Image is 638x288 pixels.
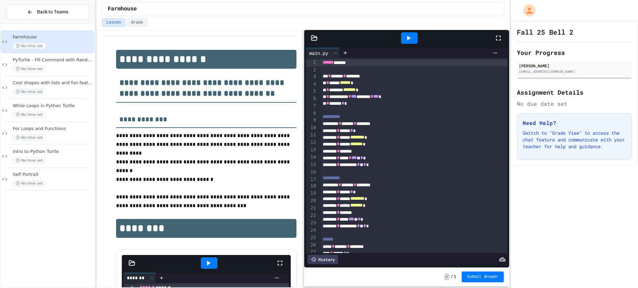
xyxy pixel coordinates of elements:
[306,73,317,81] div: 3
[519,63,630,69] div: [PERSON_NAME]
[306,132,317,139] div: 11
[306,234,317,242] div: 25
[306,50,331,57] div: main.py
[517,48,632,57] h2: Your Progress
[462,271,504,282] button: Submit Answer
[306,95,317,103] div: 6
[6,5,89,19] button: Back to Teams
[306,103,317,110] div: 7
[451,274,453,280] span: /
[13,180,46,187] span: No time set
[306,227,317,234] div: 24
[306,183,317,190] div: 18
[13,126,93,132] span: For Loops and Functions
[516,3,537,18] div: My Account
[127,18,147,27] button: Grade
[306,139,317,147] div: 12
[37,8,68,15] span: Back to Teams
[306,117,317,124] div: 9
[13,57,93,63] span: PyTurtle - Fill Command with Random Number Generator
[523,130,626,150] p: Switch to "Grade View" to access the chat feature and communicate with your teacher for help and ...
[306,212,317,220] div: 22
[306,48,340,58] div: main.py
[523,119,626,127] h3: Need Help?
[467,274,499,280] span: Submit Answer
[306,88,317,95] div: 5
[517,88,632,97] h2: Assignment Details
[13,34,93,40] span: Farmhouse
[444,274,449,280] span: -
[13,89,46,95] span: No time set
[13,157,46,164] span: No time set
[306,169,317,176] div: 16
[13,149,93,155] span: Intro to Python Turtle
[306,242,317,249] div: 26
[306,59,317,67] div: 1
[582,232,631,260] iframe: chat widget
[306,81,317,88] div: 4
[13,66,46,72] span: No time set
[610,261,631,281] iframe: chat widget
[13,172,93,178] span: Self Portrait
[306,161,317,169] div: 15
[308,255,338,264] div: History
[517,27,573,37] h1: Fall 25 Bell 2
[13,43,46,49] span: No time set
[13,103,93,109] span: While Loops in Python Turtle
[306,205,317,212] div: 21
[306,220,317,227] div: 23
[306,197,317,205] div: 20
[108,5,137,13] span: Farmhouse
[306,147,317,154] div: 13
[306,249,317,256] div: 27
[102,18,125,27] button: Lesson
[454,274,456,280] span: 1
[306,190,317,197] div: 19
[517,100,632,108] div: No due date set
[306,110,317,117] div: 8
[13,80,93,86] span: Cool shapes with lists and fun features
[306,124,317,132] div: 10
[13,134,46,141] span: No time set
[519,69,630,74] div: [EMAIL_ADDRESS][DOMAIN_NAME]
[13,111,46,118] span: No time set
[306,154,317,161] div: 14
[306,176,317,183] div: 17
[306,67,317,73] div: 2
